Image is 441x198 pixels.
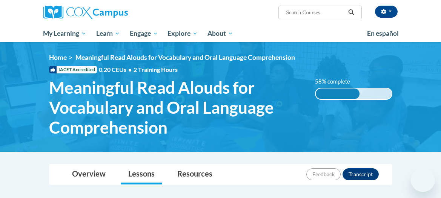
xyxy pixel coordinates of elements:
[375,6,398,18] button: Account Settings
[96,29,120,38] span: Learn
[99,65,134,74] span: 0.20 CEUs
[346,8,357,17] button: Search
[121,164,162,184] a: Lessons
[38,25,92,42] a: My Learning
[65,164,113,184] a: Overview
[411,168,435,192] iframe: Button to launch messaging window
[207,29,233,38] span: About
[367,29,399,37] span: En español
[91,25,125,42] a: Learn
[170,164,220,184] a: Resources
[43,6,128,19] img: Cox Campus
[49,53,67,61] a: Home
[128,66,132,73] span: •
[315,78,358,86] label: 58% complete
[43,29,86,38] span: My Learning
[306,168,341,180] button: Feedback
[316,88,360,99] div: 58% complete
[203,25,238,42] a: About
[49,66,97,73] span: IACET Accredited
[130,29,158,38] span: Engage
[49,78,304,137] span: Meaningful Read Alouds for Vocabulary and Oral Language Comprehension
[125,25,163,42] a: Engage
[75,53,295,61] span: Meaningful Read Alouds for Vocabulary and Oral Language Comprehension
[343,168,379,180] button: Transcript
[285,8,346,17] input: Search Courses
[38,25,404,42] div: Main menu
[167,29,198,38] span: Explore
[163,25,203,42] a: Explore
[362,26,404,41] a: En español
[134,66,178,73] span: 2 Training Hours
[43,6,154,19] a: Cox Campus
